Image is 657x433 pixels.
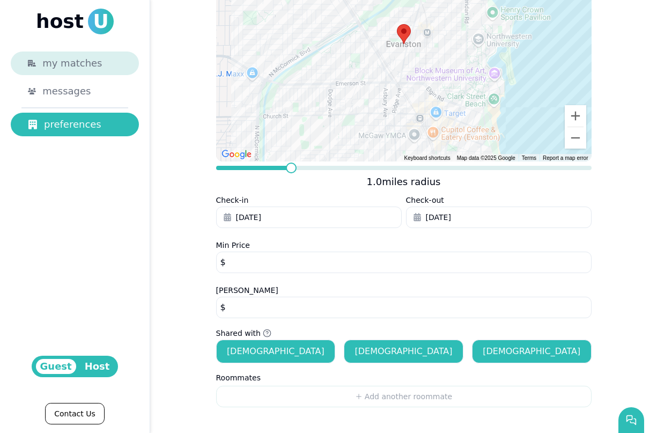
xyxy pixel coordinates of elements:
a: Open this area in Google Maps (opens a new window) [219,148,254,162]
span: my matches [42,56,102,71]
span: U [88,9,114,34]
div: preferences [28,117,122,132]
a: hostU [36,9,114,34]
p: 1.0 miles radius [367,174,441,189]
span: Map data ©2025 Google [457,155,515,161]
a: messages [11,79,139,103]
span: messages [42,84,91,99]
button: Shared with [216,329,271,340]
span: [DATE] [426,212,451,223]
button: Zoom in [565,105,586,127]
label: Check-out [406,196,444,204]
span: Add another roommate [355,391,452,402]
button: Add another roommate [216,386,592,407]
button: [DEMOGRAPHIC_DATA] [344,340,463,363]
button: Keyboard shortcuts [404,155,450,162]
button: Zoom out [565,127,586,149]
label: Roommates [216,374,592,381]
a: preferences [11,113,139,136]
span: [DATE] [236,212,261,223]
span: host [36,11,84,32]
img: Google [219,148,254,162]
a: Contact Us [45,403,104,424]
span: Guest [36,359,76,374]
label: Min Price [216,241,250,249]
a: my matches [11,52,139,75]
label: [PERSON_NAME] [216,286,278,295]
button: [DEMOGRAPHIC_DATA] [216,340,336,363]
span: Host [80,359,114,374]
a: Report a map error [543,155,588,161]
button: [DEMOGRAPHIC_DATA] [472,340,592,363]
button: [DATE] [216,207,402,228]
a: Terms [522,155,536,161]
button: [DATE] [406,207,592,228]
label: Check-in [216,196,249,204]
